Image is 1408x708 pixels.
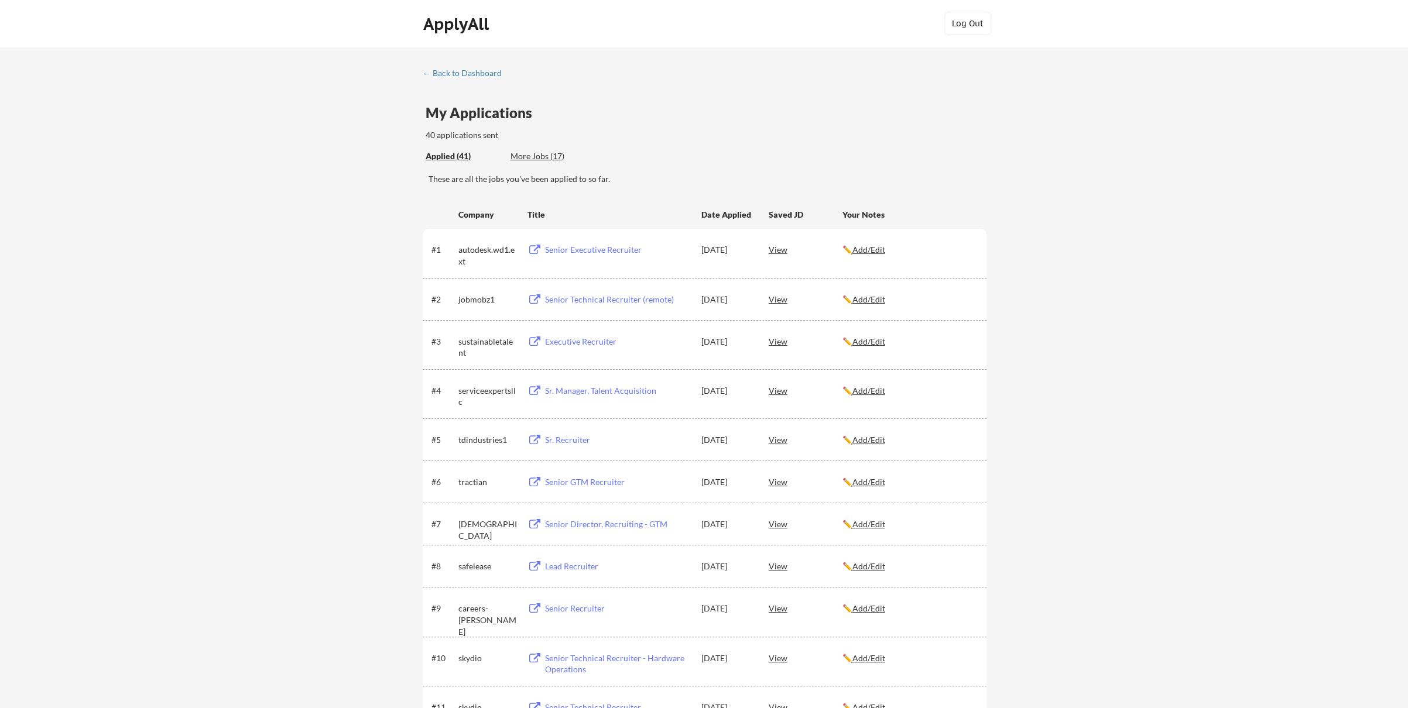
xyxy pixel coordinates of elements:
div: ✏️ [842,518,976,530]
div: #8 [431,561,454,572]
div: ✏️ [842,385,976,397]
div: ✏️ [842,561,976,572]
div: [DATE] [701,603,753,614]
div: [DEMOGRAPHIC_DATA] [458,518,517,541]
div: Senior Recruiter [545,603,690,614]
div: These are all the jobs you've been applied to so far. [429,173,986,185]
div: Saved JD [769,204,842,225]
div: ✏️ [842,294,976,305]
div: tractian [458,476,517,488]
div: Senior Technical Recruiter - Hardware Operations [545,652,690,675]
u: Add/Edit [852,435,885,445]
div: sustainabletalent [458,336,517,359]
div: ✏️ [842,434,976,446]
div: serviceexpertsllc [458,385,517,408]
div: [DATE] [701,518,753,530]
div: [DATE] [701,476,753,488]
div: Senior Technical Recruiter (remote) [545,294,690,305]
div: View [769,597,842,618]
div: Applied (41) [426,150,502,162]
div: ✏️ [842,476,976,488]
div: ← Back to Dashboard [423,69,511,77]
div: View [769,647,842,668]
div: Senior Director, Recruiting - GTM [545,518,690,530]
div: #5 [431,434,454,446]
button: Log Out [944,12,991,35]
div: View [769,380,842,401]
div: [DATE] [701,244,753,256]
div: More Jobs (17) [511,150,597,162]
u: Add/Edit [852,245,885,255]
div: Date Applied [701,209,753,221]
u: Add/Edit [852,386,885,396]
u: Add/Edit [852,477,885,487]
div: #2 [431,294,454,305]
div: ✏️ [842,603,976,614]
div: 40 applications sent [426,129,652,141]
div: #1 [431,244,454,256]
div: Lead Recruiter [545,561,690,572]
div: View [769,288,842,310]
div: [DATE] [701,561,753,572]
div: #6 [431,476,454,488]
div: [DATE] [701,434,753,446]
div: ✏️ [842,652,976,664]
div: View [769,429,842,450]
u: Add/Edit [852,336,885,346]
div: Sr. Manager, Talent Acquisition [545,385,690,397]
u: Add/Edit [852,603,885,613]
div: safelease [458,561,517,572]
div: My Applications [426,106,542,120]
div: Senior GTM Recruiter [545,476,690,488]
div: #7 [431,518,454,530]
div: #3 [431,336,454,348]
div: skydio [458,652,517,664]
div: jobmobz1 [458,294,517,305]
div: View [769,513,842,534]
div: View [769,555,842,576]
u: Add/Edit [852,653,885,663]
a: ← Back to Dashboard [423,68,511,80]
u: Add/Edit [852,519,885,529]
div: Executive Recruiter [545,336,690,348]
div: These are all the jobs you've been applied to so far. [426,150,502,163]
div: #10 [431,652,454,664]
div: Sr. Recruiter [545,434,690,446]
div: View [769,331,842,352]
div: careers-[PERSON_NAME] [458,603,517,637]
div: [DATE] [701,385,753,397]
div: #4 [431,385,454,397]
div: ApplyAll [423,14,492,34]
div: Title [527,209,690,221]
div: [DATE] [701,294,753,305]
div: autodesk.wd1.ext [458,244,517,267]
div: tdindustries1 [458,434,517,446]
div: Your Notes [842,209,976,221]
div: View [769,471,842,492]
div: View [769,239,842,260]
div: These are job applications we think you'd be a good fit for, but couldn't apply you to automatica... [511,150,597,163]
u: Add/Edit [852,294,885,304]
div: Company [458,209,517,221]
div: [DATE] [701,336,753,348]
div: ✏️ [842,336,976,348]
div: #9 [431,603,454,614]
div: Senior Executive Recruiter [545,244,690,256]
div: ✏️ [842,244,976,256]
div: [DATE] [701,652,753,664]
u: Add/Edit [852,561,885,571]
